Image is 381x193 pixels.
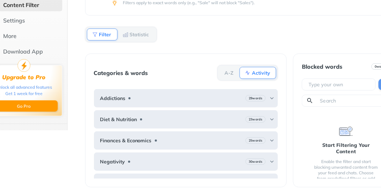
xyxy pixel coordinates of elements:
[249,138,262,143] b: 25 words
[3,17,25,24] div: Settings
[224,71,234,75] b: A-Z
[313,159,379,187] div: Enable the filter and start blocking unwanted content from your feed and chats. Choose from prede...
[313,142,379,155] div: Start Filtering Your Content
[3,48,43,55] div: Download App
[2,74,46,81] div: Upgrade to Pro
[130,32,149,37] b: Statistic
[302,63,342,70] div: Blocked words
[99,32,112,37] b: Filter
[100,138,152,143] b: Finances & Economics
[18,59,30,72] img: upgrade-to-pro.svg
[3,32,17,39] div: More
[249,117,262,122] b: 23 words
[3,1,39,8] div: Content Filter
[249,159,262,164] b: 30 words
[100,159,125,164] b: Negativity
[100,95,125,101] b: Addictions
[252,71,270,75] b: Activity
[5,91,43,97] div: Get 1 week for free
[94,70,148,76] div: Categories & words
[123,32,128,37] img: Statistic
[100,117,137,122] b: Diet & Nutrition
[245,70,250,76] img: Activity
[308,81,373,88] input: Type your own
[249,96,262,101] b: 29 words
[92,32,98,37] img: Filter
